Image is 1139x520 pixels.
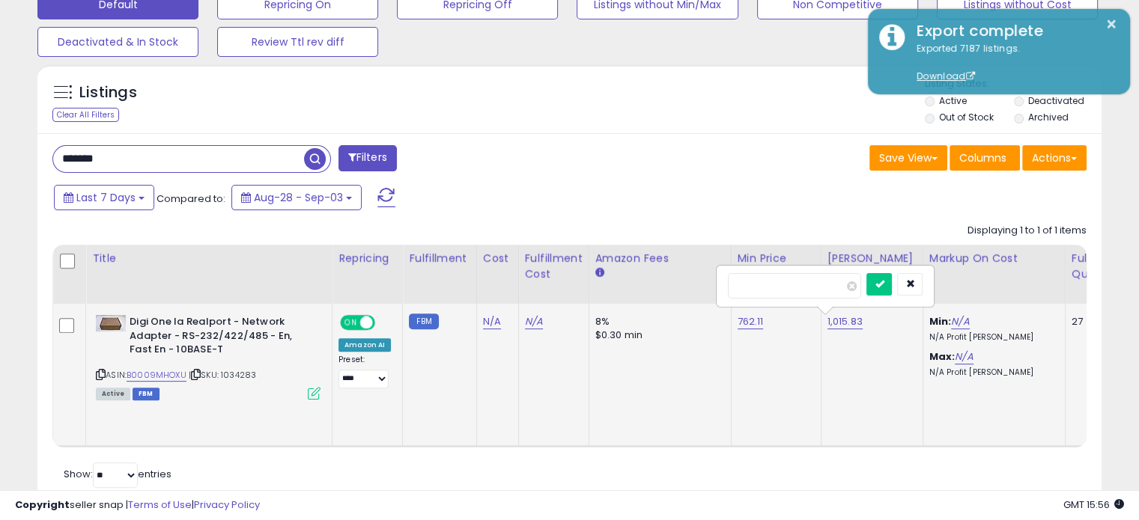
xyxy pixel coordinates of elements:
[338,251,396,266] div: Repricing
[217,27,378,57] button: Review Ttl rev diff
[525,314,543,329] a: N/A
[738,251,815,266] div: Min Price
[409,251,470,266] div: Fulfillment
[929,367,1054,378] p: N/A Profit [PERSON_NAME]
[483,314,501,329] a: N/A
[15,498,70,512] strong: Copyright
[869,145,947,171] button: Save View
[950,145,1020,171] button: Columns
[194,498,260,512] a: Privacy Policy
[939,111,994,123] label: Out of Stock
[929,251,1059,266] div: Markup on Cost
[127,369,186,382] a: B0009MHOXU
[738,314,764,329] a: 762.11
[128,498,192,512] a: Terms of Use
[157,192,225,206] span: Compared to:
[15,498,260,513] div: seller snap | |
[37,27,198,57] button: Deactivated & In Stock
[595,251,725,266] div: Amazon Fees
[917,70,975,82] a: Download
[905,20,1119,42] div: Export complete
[130,315,312,361] b: Digi One Ia Realport - Network Adapter - RS-232/422/485 - En, Fast En - 10BASE-T
[1027,94,1084,107] label: Deactivated
[923,245,1065,304] th: The percentage added to the cost of goods (COGS) that forms the calculator for Min & Max prices.
[595,328,720,342] div: $0.30 min
[96,315,126,331] img: 41xEwR3Op7L._SL40_.jpg
[905,42,1119,84] div: Exported 7187 listings.
[96,388,130,400] span: All listings currently available for purchase on Amazon
[76,190,136,205] span: Last 7 Days
[1022,145,1087,171] button: Actions
[1105,15,1117,34] button: ×
[338,338,391,352] div: Amazon AI
[827,251,917,266] div: [PERSON_NAME]
[483,251,512,266] div: Cost
[595,315,720,328] div: 8%
[189,369,256,381] span: | SKU: 1034283
[341,316,360,329] span: ON
[827,314,863,329] a: 1,015.83
[1027,111,1068,123] label: Archived
[409,313,438,329] small: FBM
[133,388,160,400] span: FBM
[64,467,171,481] span: Show: entries
[96,315,321,398] div: ASIN:
[929,314,952,328] b: Min:
[951,314,969,329] a: N/A
[939,94,967,107] label: Active
[79,82,137,103] h5: Listings
[254,190,343,205] span: Aug-28 - Sep-03
[1063,498,1124,512] span: 2025-09-11 15:56 GMT
[955,349,973,364] a: N/A
[338,355,391,388] div: Preset:
[338,145,397,171] button: Filters
[968,224,1087,238] div: Displaying 1 to 1 of 1 items
[54,185,154,210] button: Last 7 Days
[231,185,362,210] button: Aug-28 - Sep-03
[1072,251,1123,282] div: Fulfillable Quantity
[595,266,604,280] small: Amazon Fees.
[959,150,1006,165] span: Columns
[929,349,956,364] b: Max:
[92,251,326,266] div: Title
[373,316,397,329] span: OFF
[525,251,583,282] div: Fulfillment Cost
[1072,315,1118,328] div: 27
[929,332,1054,343] p: N/A Profit [PERSON_NAME]
[52,108,119,122] div: Clear All Filters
